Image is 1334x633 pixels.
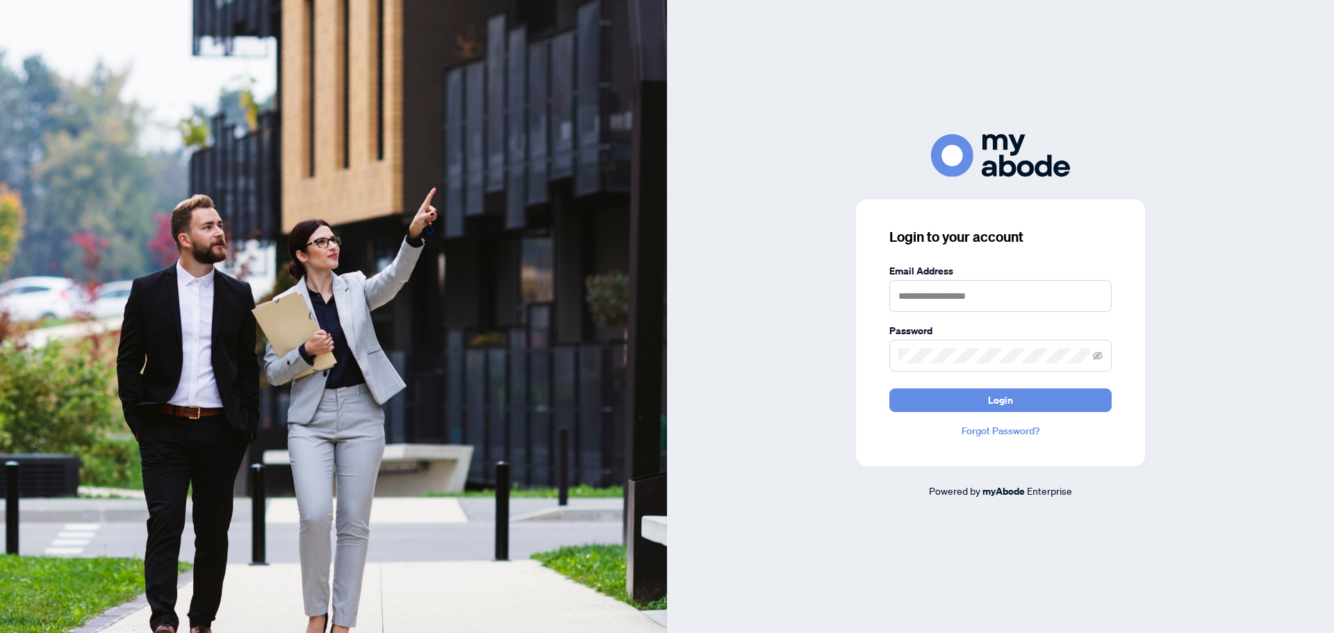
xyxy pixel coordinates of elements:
[889,263,1112,279] label: Email Address
[889,227,1112,247] h3: Login to your account
[929,484,980,497] span: Powered by
[889,323,1112,338] label: Password
[889,388,1112,412] button: Login
[988,389,1013,411] span: Login
[931,134,1070,176] img: ma-logo
[1093,351,1103,361] span: eye-invisible
[1027,484,1072,497] span: Enterprise
[889,423,1112,438] a: Forgot Password?
[982,484,1025,499] a: myAbode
